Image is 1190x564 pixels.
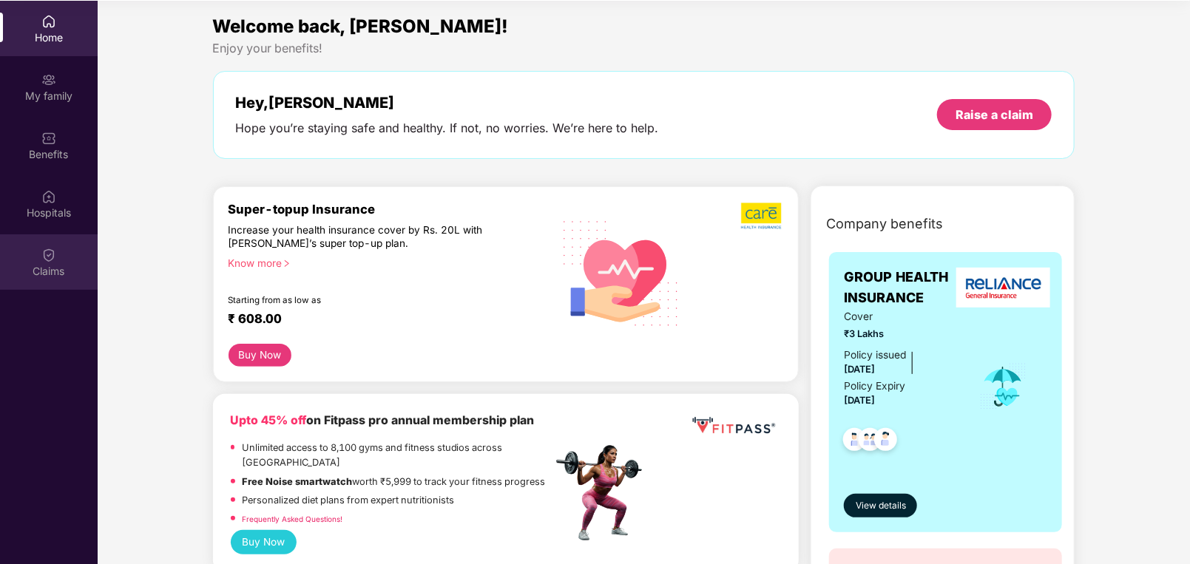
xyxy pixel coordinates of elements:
div: Increase your health insurance cover by Rs. 20L with [PERSON_NAME]’s super top-up plan. [229,223,489,250]
img: insurerLogo [956,268,1050,308]
div: Enjoy your benefits! [213,41,1075,56]
img: icon [979,362,1027,411]
span: ₹3 Lakhs [844,327,959,342]
img: svg+xml;base64,PHN2ZyB4bWxucz0iaHR0cDovL3d3dy53My5vcmcvMjAwMC9zdmciIHdpZHRoPSI0OC45NDMiIGhlaWdodD... [836,424,873,460]
span: Welcome back, [PERSON_NAME]! [213,16,509,37]
div: Hope you’re staying safe and healthy. If not, no worries. We’re here to help. [236,120,659,136]
img: fpp.png [552,441,655,545]
img: svg+xml;base64,PHN2ZyBpZD0iQmVuZWZpdHMiIHhtbG5zPSJodHRwOi8vd3d3LnczLm9yZy8yMDAwL3N2ZyIgd2lkdGg9Ij... [41,131,56,146]
img: svg+xml;base64,PHN2ZyB4bWxucz0iaHR0cDovL3d3dy53My5vcmcvMjAwMC9zdmciIHhtbG5zOnhsaW5rPSJodHRwOi8vd3... [552,202,691,343]
img: svg+xml;base64,PHN2ZyB4bWxucz0iaHR0cDovL3d3dy53My5vcmcvMjAwMC9zdmciIHdpZHRoPSI0OC45MTUiIGhlaWdodD... [852,424,888,460]
div: Know more [229,256,544,267]
div: Raise a claim [956,106,1033,123]
div: Super-topup Insurance [229,202,552,217]
strong: Free Noise smartwatch [243,476,353,487]
span: [DATE] [844,364,875,375]
span: right [283,259,291,268]
button: Buy Now [229,344,291,367]
b: Upto 45% off [231,413,307,427]
button: View details [844,494,917,517]
img: svg+xml;base64,PHN2ZyBpZD0iQ2xhaW0iIHhtbG5zPSJodHRwOi8vd3d3LnczLm9yZy8yMDAwL3N2ZyIgd2lkdGg9IjIwIi... [41,248,56,262]
span: View details [856,499,906,513]
img: svg+xml;base64,PHN2ZyBpZD0iSG9zcGl0YWxzIiB4bWxucz0iaHR0cDovL3d3dy53My5vcmcvMjAwMC9zdmciIHdpZHRoPS... [41,189,56,204]
div: Starting from as low as [229,295,490,305]
a: Frequently Asked Questions! [243,514,343,523]
img: fppp.png [689,412,778,439]
span: GROUP HEALTH INSURANCE [844,267,959,309]
img: b5dec4f62d2307b9de63beb79f102df3.png [741,202,783,230]
div: ₹ 608.00 [229,311,538,329]
img: svg+xml;base64,PHN2ZyBpZD0iSG9tZSIgeG1sbnM9Imh0dHA6Ly93d3cudzMub3JnLzIwMDAvc3ZnIiB3aWR0aD0iMjAiIG... [41,14,56,29]
img: svg+xml;base64,PHN2ZyB4bWxucz0iaHR0cDovL3d3dy53My5vcmcvMjAwMC9zdmciIHdpZHRoPSI0OC45NDMiIGhlaWdodD... [868,424,904,460]
span: [DATE] [844,395,875,406]
button: Buy Now [231,530,297,554]
p: Personalized diet plans from expert nutritionists [243,493,455,508]
div: Policy issued [844,347,906,364]
p: worth ₹5,999 to track your fitness progress [243,475,546,489]
div: Hey, [PERSON_NAME] [236,94,659,112]
b: on Fitpass pro annual membership plan [231,413,535,427]
span: Cover [844,309,959,325]
div: Policy Expiry [844,378,905,395]
span: Company benefits [826,214,943,234]
p: Unlimited access to 8,100 gyms and fitness studios across [GEOGRAPHIC_DATA] [242,441,552,470]
img: svg+xml;base64,PHN2ZyB3aWR0aD0iMjAiIGhlaWdodD0iMjAiIHZpZXdCb3g9IjAgMCAyMCAyMCIgZmlsbD0ibm9uZSIgeG... [41,72,56,87]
